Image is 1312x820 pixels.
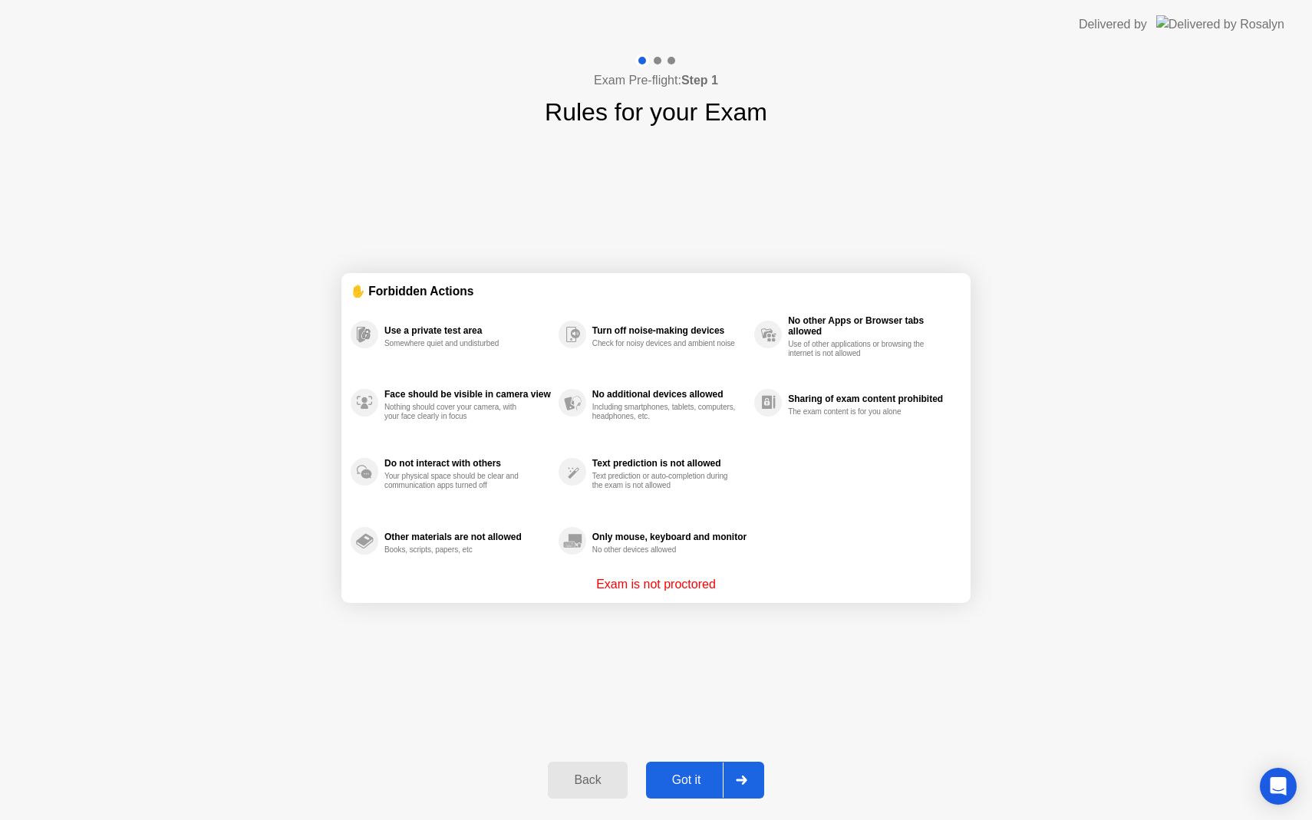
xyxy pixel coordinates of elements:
[594,71,718,90] h4: Exam Pre-flight:
[384,458,551,469] div: Do not interact with others
[351,282,961,300] div: ✋ Forbidden Actions
[646,762,764,799] button: Got it
[651,773,723,787] div: Got it
[592,472,737,490] div: Text prediction or auto-completion during the exam is not allowed
[788,394,954,404] div: Sharing of exam content prohibited
[545,94,767,130] h1: Rules for your Exam
[788,407,933,417] div: The exam content is for you alone
[592,325,747,336] div: Turn off noise-making devices
[384,472,529,490] div: Your physical space should be clear and communication apps turned off
[592,545,737,555] div: No other devices allowed
[384,545,529,555] div: Books, scripts, papers, etc
[1156,15,1284,33] img: Delivered by Rosalyn
[592,458,747,469] div: Text prediction is not allowed
[788,315,954,337] div: No other Apps or Browser tabs allowed
[1260,768,1297,805] div: Open Intercom Messenger
[384,532,551,542] div: Other materials are not allowed
[592,389,747,400] div: No additional devices allowed
[592,339,737,348] div: Check for noisy devices and ambient noise
[384,403,529,421] div: Nothing should cover your camera, with your face clearly in focus
[1079,15,1147,34] div: Delivered by
[681,74,718,87] b: Step 1
[384,339,529,348] div: Somewhere quiet and undisturbed
[788,340,933,358] div: Use of other applications or browsing the internet is not allowed
[552,773,622,787] div: Back
[592,532,747,542] div: Only mouse, keyboard and monitor
[592,403,737,421] div: Including smartphones, tablets, computers, headphones, etc.
[548,762,627,799] button: Back
[384,325,551,336] div: Use a private test area
[384,389,551,400] div: Face should be visible in camera view
[596,575,716,594] p: Exam is not proctored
